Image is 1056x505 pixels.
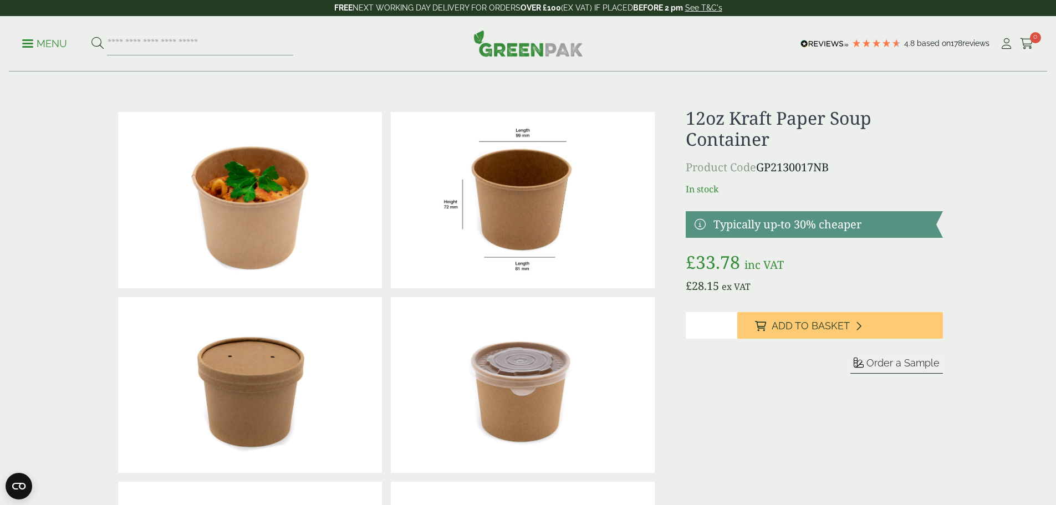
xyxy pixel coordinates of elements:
i: Cart [1020,38,1034,49]
button: Order a Sample [850,356,943,374]
strong: BEFORE 2 pm [633,3,683,12]
img: REVIEWS.io [800,40,849,48]
p: Menu [22,37,67,50]
span: 178 [951,39,962,48]
div: 4.78 Stars [851,38,901,48]
strong: FREE [334,3,353,12]
button: Open CMP widget [6,473,32,499]
span: 0 [1030,32,1041,43]
h1: 12oz Kraft Paper Soup Container [686,108,942,150]
img: Kraft_container12oz [391,112,655,288]
p: In stock [686,182,942,196]
span: Product Code [686,160,756,175]
span: Order a Sample [866,357,940,369]
span: Based on [917,39,951,48]
button: Add to Basket [737,312,943,339]
span: £ [686,278,692,293]
span: 4.8 [904,39,917,48]
span: ex VAT [722,280,751,293]
a: 0 [1020,35,1034,52]
span: Add to Basket [772,320,850,332]
img: Kraft 12oz With Plastic Lid [391,297,655,473]
span: inc VAT [744,257,784,272]
img: Kraft 12oz With Cardboard Lid [118,297,382,473]
img: Kraft 12oz With Pasta [118,112,382,288]
a: See T&C's [685,3,722,12]
span: £ [686,250,696,274]
img: GreenPak Supplies [473,30,583,57]
p: GP2130017NB [686,159,942,176]
bdi: 28.15 [686,278,719,293]
bdi: 33.78 [686,250,740,274]
a: Menu [22,37,67,48]
span: reviews [962,39,989,48]
i: My Account [999,38,1013,49]
strong: OVER £100 [521,3,561,12]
